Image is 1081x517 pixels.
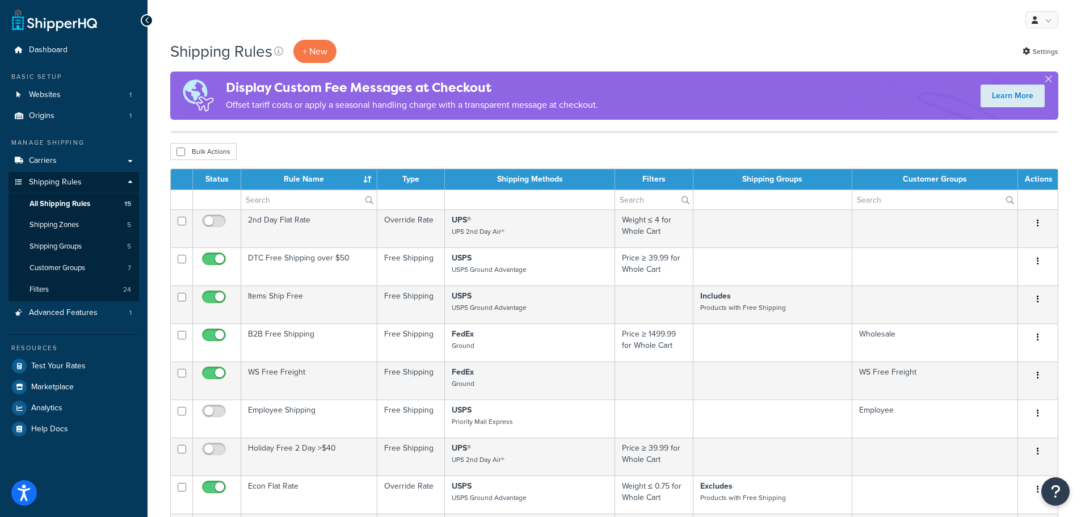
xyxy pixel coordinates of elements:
strong: UPS® [452,214,471,226]
span: All Shipping Rules [30,199,90,209]
span: Origins [29,111,54,121]
a: Carriers [9,150,139,171]
td: Holiday Free 2 Day >$40 [241,438,377,476]
span: Advanced Features [29,308,98,318]
td: Items Ship Free [241,285,377,323]
td: Price ≥ 39.99 for Whole Cart [615,247,693,285]
img: duties-banner-06bc72dcb5fe05cb3f9472aba00be2ae8eb53ab6f0d8bb03d382ba314ac3c341.png [170,72,226,120]
td: Free Shipping [377,438,445,476]
li: All Shipping Rules [9,194,139,215]
div: Basic Setup [9,72,139,82]
strong: Excludes [700,480,733,492]
p: + New [293,40,337,63]
li: Filters [9,279,139,300]
a: Shipping Groups 5 [9,236,139,257]
input: Search [852,190,1017,209]
li: Shipping Zones [9,215,139,236]
a: Marketplace [9,377,139,397]
span: Websites [29,90,61,100]
small: UPS 2nd Day Air® [452,455,504,465]
a: Origins 1 [9,106,139,127]
a: Shipping Rules [9,172,139,193]
small: UPS 2nd Day Air® [452,226,504,237]
li: Advanced Features [9,302,139,323]
th: Rule Name : activate to sort column ascending [241,169,377,190]
td: Price ≥ 1499.99 for Whole Cart [615,323,693,362]
a: Advanced Features 1 [9,302,139,323]
h1: Shipping Rules [170,40,272,62]
span: Test Your Rates [31,362,86,371]
td: Free Shipping [377,362,445,400]
td: Econ Flat Rate [241,476,377,514]
small: Ground [452,341,474,351]
span: Marketplace [31,383,74,392]
th: Customer Groups [852,169,1018,190]
a: All Shipping Rules 15 [9,194,139,215]
span: Carriers [29,156,57,166]
a: Websites 1 [9,85,139,106]
li: Origins [9,106,139,127]
small: Ground [452,379,474,389]
td: Override Rate [377,209,445,247]
strong: Includes [700,290,731,302]
td: B2B Free Shipping [241,323,377,362]
span: Dashboard [29,45,68,55]
strong: FedEx [452,328,474,340]
th: Status [193,169,241,190]
span: 5 [127,242,131,251]
td: Override Rate [377,476,445,514]
td: Free Shipping [377,400,445,438]
div: Manage Shipping [9,138,139,148]
span: 1 [129,308,132,318]
strong: FedEx [452,366,474,378]
small: USPS Ground Advantage [452,264,527,275]
td: Free Shipping [377,285,445,323]
td: Employee [852,400,1018,438]
span: Shipping Zones [30,220,79,230]
a: Dashboard [9,40,139,61]
p: Offset tariff costs or apply a seasonal handling charge with a transparent message at checkout. [226,97,598,113]
strong: USPS [452,252,472,264]
a: Help Docs [9,419,139,439]
span: Shipping Groups [30,242,82,251]
td: DTC Free Shipping over $50 [241,247,377,285]
td: Weight ≤ 0.75 for Whole Cart [615,476,693,514]
a: Analytics [9,398,139,418]
a: ShipperHQ Home [12,9,97,31]
li: Customer Groups [9,258,139,279]
td: Free Shipping [377,323,445,362]
span: Shipping Rules [29,178,82,187]
li: Shipping Rules [9,172,139,301]
li: Test Your Rates [9,356,139,376]
span: 5 [127,220,131,230]
a: Customer Groups 7 [9,258,139,279]
span: Analytics [31,403,62,413]
strong: USPS [452,480,472,492]
a: Learn More [981,85,1045,107]
span: 24 [123,285,131,295]
a: Filters 24 [9,279,139,300]
span: 1 [129,111,132,121]
span: 15 [124,199,131,209]
span: 1 [129,90,132,100]
h4: Display Custom Fee Messages at Checkout [226,78,598,97]
td: Free Shipping [377,247,445,285]
th: Type [377,169,445,190]
span: Help Docs [31,424,68,434]
strong: USPS [452,290,472,302]
button: Bulk Actions [170,143,237,160]
small: Products with Free Shipping [700,302,786,313]
th: Filters [615,169,693,190]
td: Price ≥ 39.99 for Whole Cart [615,438,693,476]
li: Shipping Groups [9,236,139,257]
small: USPS Ground Advantage [452,493,527,503]
th: Shipping Methods [445,169,615,190]
div: Resources [9,343,139,353]
small: Priority Mail Express [452,417,513,427]
td: Wholesale [852,323,1018,362]
td: Weight ≤ 4 for Whole Cart [615,209,693,247]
